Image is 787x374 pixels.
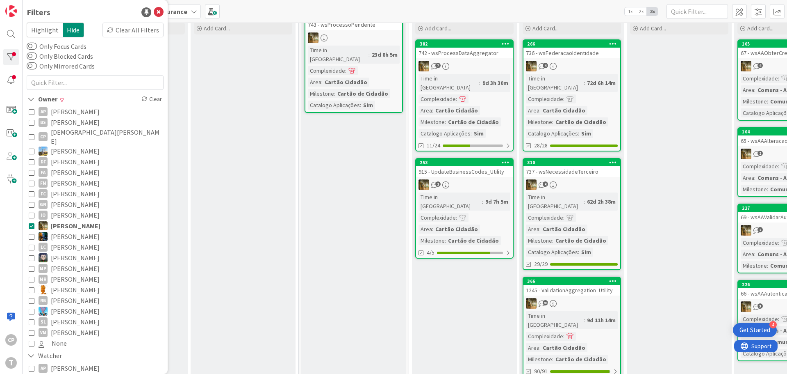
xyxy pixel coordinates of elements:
span: Add Card... [640,25,666,32]
div: Cartão de Cidadão [553,117,608,126]
a: 266736 - wsFederacaoIdentidadeJCTime in [GEOGRAPHIC_DATA]:72d 6h 14mComplexidade:Area:Cartão Cida... [523,39,621,151]
button: VM [PERSON_NAME] [29,327,161,338]
span: 3x [647,7,658,16]
button: LC [PERSON_NAME] [29,242,161,252]
div: Sim [579,248,593,257]
div: Time in [GEOGRAPHIC_DATA] [526,311,584,329]
span: [PERSON_NAME] [51,220,100,231]
div: Owner [27,94,58,104]
span: : [482,197,483,206]
span: 28/28 [534,141,548,150]
div: 253 [420,160,513,165]
button: GN [PERSON_NAME] [29,199,161,210]
a: 310737 - wsNecessidadeTerceiroJCTime in [GEOGRAPHIC_DATA]:62d 2h 38mComplexidade:Area:Cartão Cida... [523,158,621,270]
img: JC [526,179,537,190]
button: FM [PERSON_NAME] [29,178,161,188]
div: Time in [GEOGRAPHIC_DATA] [419,193,482,211]
div: 3661245 - ValidationAggregation_Utility [523,278,620,296]
div: Area [526,106,539,115]
span: : [778,74,779,83]
a: 743 - wsProcessoPendenteJCTime in [GEOGRAPHIC_DATA]:23d 8h 5mComplexidade:Area:Cartão CidadãoMile... [305,11,403,113]
span: : [552,236,553,245]
span: 29/29 [534,260,548,268]
div: CP [5,334,17,346]
div: Milestone [526,236,552,245]
span: Highlight [27,23,63,37]
img: JC [419,61,429,71]
img: DG [39,147,48,156]
div: IO [39,211,48,220]
div: Milestone [526,355,552,364]
img: JC [39,232,48,241]
button: MR [PERSON_NAME] [29,274,161,285]
span: 11/24 [427,141,440,150]
button: Only Focus Cards [27,42,37,50]
div: Milestone [419,117,445,126]
span: 2 [757,151,763,156]
div: 310737 - wsNecessidadeTerceiro [523,159,620,177]
span: : [445,236,446,245]
div: Area [741,250,754,259]
div: Cartão de Cidadão [446,236,501,245]
div: 366 [527,278,620,284]
div: Complexidade [741,314,778,324]
button: IO [PERSON_NAME] [29,210,161,220]
div: 266 [523,40,620,48]
span: [PERSON_NAME] [51,178,100,188]
div: FA [39,168,48,177]
div: CP [39,132,48,141]
button: BS [PERSON_NAME] [29,117,161,128]
div: Time in [GEOGRAPHIC_DATA] [308,46,368,64]
span: : [563,213,564,222]
span: Add Card... [747,25,773,32]
span: : [539,343,541,352]
div: 9d 11h 14m [585,316,618,325]
span: [PERSON_NAME] [51,242,100,252]
div: Area [419,225,432,234]
span: : [767,97,768,106]
span: 2 [757,227,763,232]
button: RL [PERSON_NAME] [29,285,161,295]
span: : [334,89,335,98]
div: Cartão de Cidadão [553,355,608,364]
span: : [456,213,457,222]
span: : [563,332,564,341]
div: RB [39,296,48,305]
span: : [754,173,755,182]
span: [PERSON_NAME] [51,252,100,263]
div: Cartão Cidadão [541,106,587,115]
div: Catalogo Aplicações [526,129,578,138]
div: Get Started [739,326,770,334]
span: 4 [543,63,548,68]
span: [PERSON_NAME] [51,295,100,306]
input: Quick Filter... [27,75,164,90]
div: Catalogo Aplicações [308,101,360,110]
span: Add Card... [425,25,451,32]
span: Add Card... [532,25,559,32]
label: Only Mirrored Cards [27,61,95,71]
span: None [52,338,67,349]
button: SF [PERSON_NAME] [29,306,161,317]
span: : [578,129,579,138]
div: 382742 - wsProcessDataAggregator [416,40,513,58]
div: Cartão de Cidadão [446,117,501,126]
div: 915 - UpdateBusinessCodes_Utility [416,166,513,177]
div: 4 [769,321,777,328]
div: Area [741,85,754,94]
div: Cartão de Cidadão [553,236,608,245]
span: 3 [757,303,763,309]
span: : [321,78,323,87]
button: AP [PERSON_NAME] [29,363,161,374]
div: FC [39,189,48,198]
div: Catalogo Aplicações [419,129,471,138]
div: Time in [GEOGRAPHIC_DATA] [526,74,584,92]
span: : [584,78,585,87]
div: VM [39,328,48,337]
div: AP [39,107,48,116]
button: Only Mirrored Cards [27,62,37,70]
span: : [432,106,433,115]
div: 62d 2h 38m [585,197,618,206]
div: Sim [579,129,593,138]
span: : [778,238,779,247]
span: : [445,117,446,126]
